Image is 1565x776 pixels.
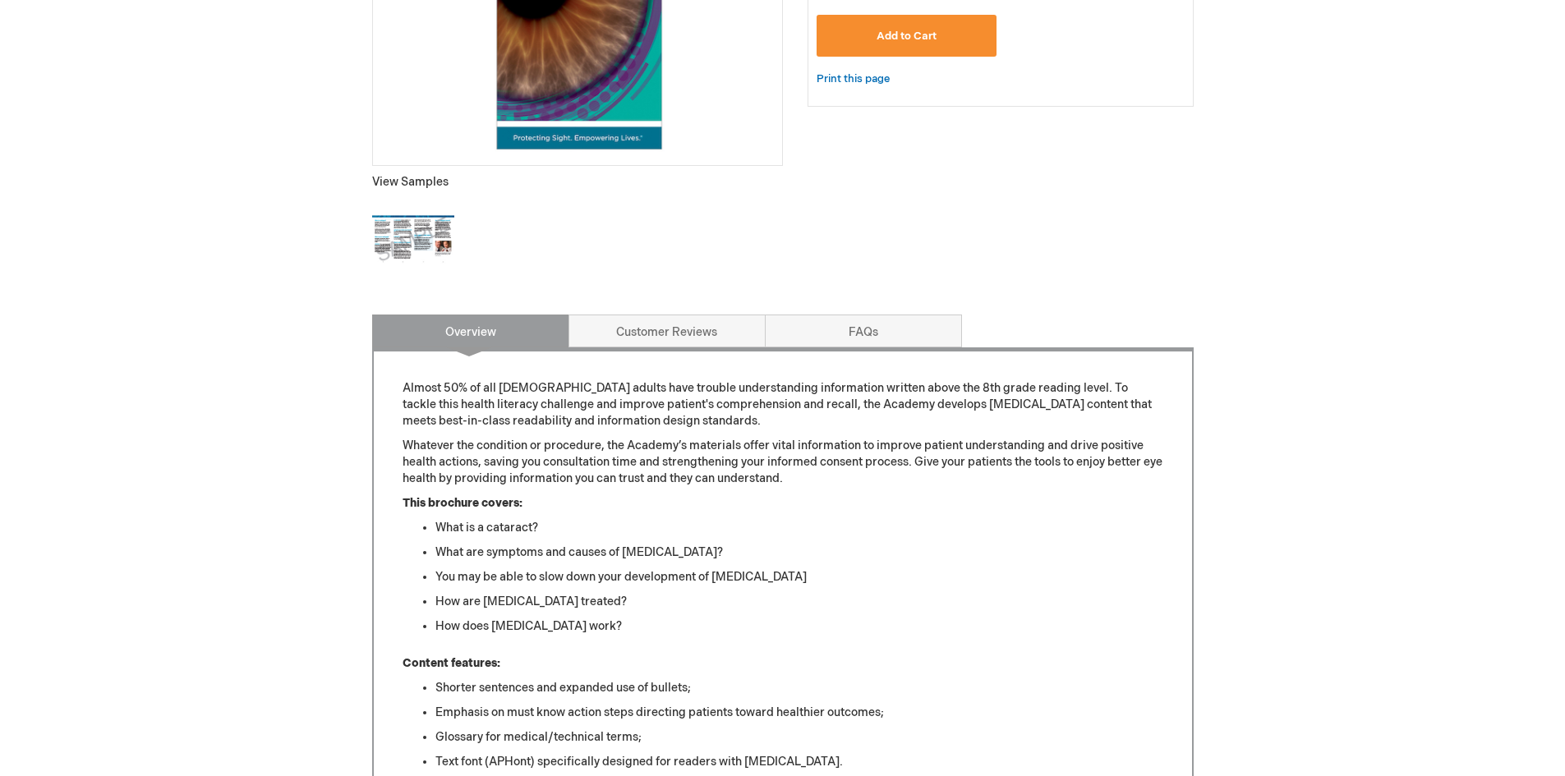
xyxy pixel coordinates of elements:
a: Print this page [817,69,890,90]
a: FAQs [765,315,962,347]
li: You may be able to slow down your development of [MEDICAL_DATA] [435,569,1163,585]
li: What is a cataract? [435,520,1163,536]
a: Customer Reviews [568,315,766,347]
li: Emphasis on must know action steps directing patients toward healthier outcomes; [435,705,1163,721]
p: Almost 50% of all [DEMOGRAPHIC_DATA] adults have trouble understanding information written above ... [403,380,1163,429]
li: How does [MEDICAL_DATA] work? [435,618,1163,635]
li: Text font (APHont) specifically designed for readers with [MEDICAL_DATA]. [435,754,1163,770]
a: Overview [372,315,569,347]
li: How are [MEDICAL_DATA] treated? [435,594,1163,610]
li: What are symptoms and causes of [MEDICAL_DATA]? [435,544,1163,561]
strong: Content features: [403,656,500,670]
li: Glossary for medical/technical terms; [435,729,1163,746]
li: Shorter sentences and expanded use of bullets; [435,680,1163,696]
button: Add to Cart [817,15,997,57]
strong: This brochure covers: [403,496,522,510]
p: Whatever the condition or procedure, the Academy’s materials offer vital information to improve p... [403,438,1163,487]
p: View Samples [372,174,783,191]
span: Add to Cart [877,30,937,43]
img: Click to view [372,199,454,281]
